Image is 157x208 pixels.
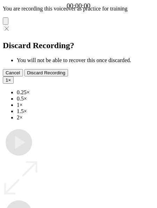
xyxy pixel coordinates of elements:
h2: Discard Recording? [3,41,154,50]
button: Discard Recording [24,69,68,76]
li: 0.5× [17,96,154,102]
li: 2× [17,114,154,121]
li: 1.5× [17,108,154,114]
a: 00:00:00 [67,2,90,10]
button: 1× [3,76,14,84]
li: You will not be able to recover this once discarded. [17,57,154,64]
span: 1 [6,77,8,83]
p: You are recording this voiceover as practice for training [3,6,154,12]
button: Cancel [3,69,23,76]
li: 0.25× [17,89,154,96]
li: 1× [17,102,154,108]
